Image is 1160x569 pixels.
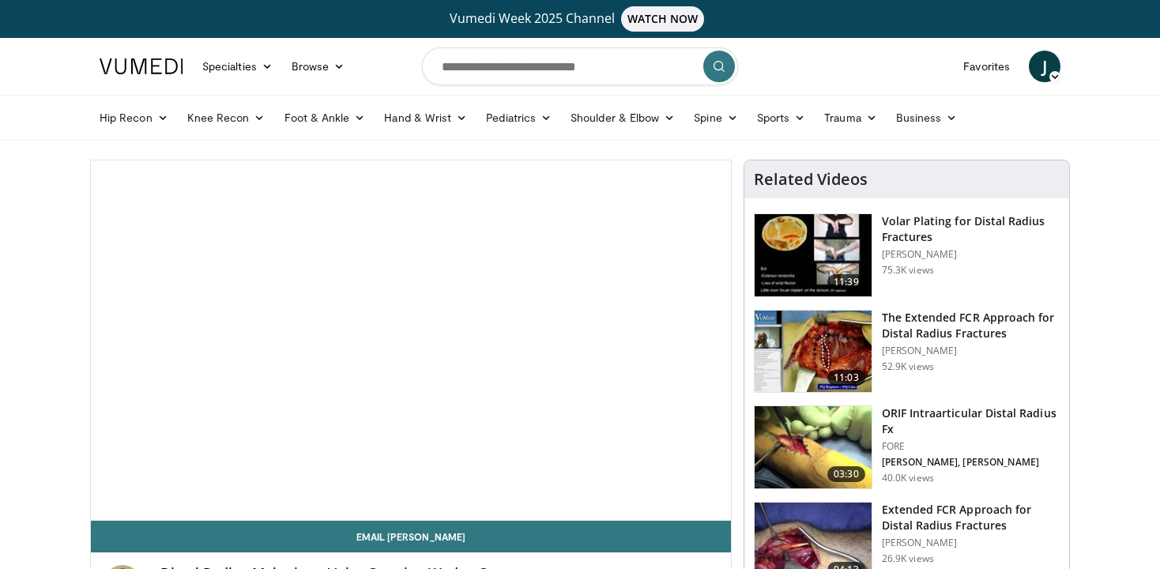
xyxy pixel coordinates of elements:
[882,345,1060,357] p: [PERSON_NAME]
[754,310,1060,394] a: 11:03 The Extended FCR Approach for Distal Radius Fractures [PERSON_NAME] 52.9K views
[882,405,1060,437] h3: ORIF Intraarticular Distal Radius Fx
[882,552,934,565] p: 26.9K views
[882,213,1060,245] h3: Volar Plating for Distal Radius Fractures
[827,466,865,482] span: 03:30
[91,521,731,552] a: Email [PERSON_NAME]
[193,51,282,82] a: Specialties
[100,58,183,74] img: VuMedi Logo
[882,456,1060,469] p: [PERSON_NAME], [PERSON_NAME]
[882,310,1060,341] h3: The Extended FCR Approach for Distal Radius Fractures
[815,102,887,134] a: Trauma
[1029,51,1060,82] a: J
[91,160,731,521] video-js: Video Player
[476,102,561,134] a: Pediatrics
[882,440,1060,453] p: FORE
[748,102,815,134] a: Sports
[882,502,1060,533] h3: Extended FCR Approach for Distal Radius Fractures
[754,405,1060,489] a: 03:30 ORIF Intraarticular Distal Radius Fx FORE [PERSON_NAME], [PERSON_NAME] 40.0K views
[282,51,355,82] a: Browse
[755,311,872,393] img: 275697_0002_1.png.150x105_q85_crop-smart_upscale.jpg
[882,537,1060,549] p: [PERSON_NAME]
[827,274,865,290] span: 11:39
[178,102,275,134] a: Knee Recon
[275,102,375,134] a: Foot & Ankle
[827,370,865,386] span: 11:03
[422,47,738,85] input: Search topics, interventions
[754,170,868,189] h4: Related Videos
[375,102,476,134] a: Hand & Wrist
[561,102,684,134] a: Shoulder & Elbow
[102,6,1058,32] a: Vumedi Week 2025 ChannelWATCH NOW
[754,213,1060,297] a: 11:39 Volar Plating for Distal Radius Fractures [PERSON_NAME] 75.3K views
[887,102,967,134] a: Business
[882,472,934,484] p: 40.0K views
[755,214,872,296] img: Vumedi-_volar_plating_100006814_3.jpg.150x105_q85_crop-smart_upscale.jpg
[954,51,1019,82] a: Favorites
[882,360,934,373] p: 52.9K views
[882,248,1060,261] p: [PERSON_NAME]
[882,264,934,277] p: 75.3K views
[621,6,705,32] span: WATCH NOW
[684,102,747,134] a: Spine
[755,406,872,488] img: 212608_0000_1.png.150x105_q85_crop-smart_upscale.jpg
[90,102,178,134] a: Hip Recon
